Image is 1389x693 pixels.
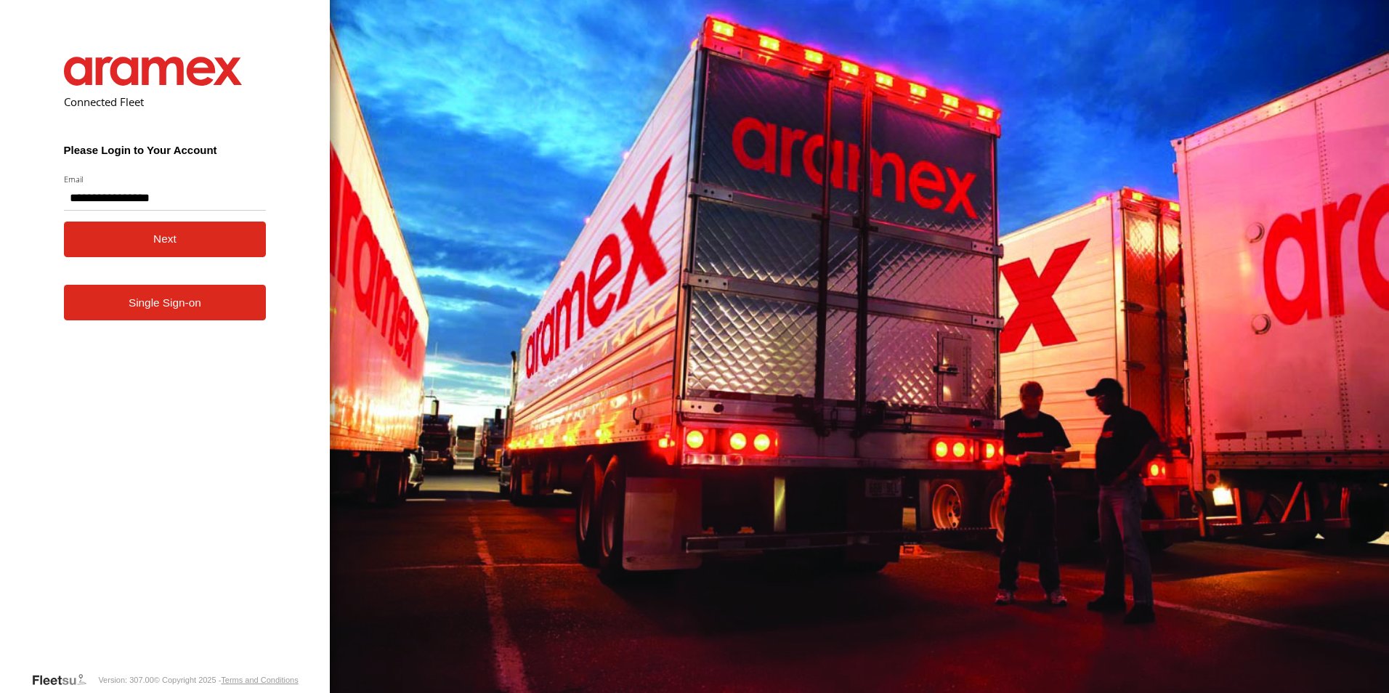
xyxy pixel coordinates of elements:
[64,94,267,109] h2: Connected Fleet
[98,676,153,684] div: Version: 307.00
[64,144,267,156] h3: Please Login to Your Account
[31,673,98,687] a: Visit our Website
[64,222,267,257] button: Next
[154,676,299,684] div: © Copyright 2025 -
[64,57,243,86] img: Aramex
[64,285,267,320] a: Single Sign-on
[64,174,267,185] label: Email
[221,676,298,684] a: Terms and Conditions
